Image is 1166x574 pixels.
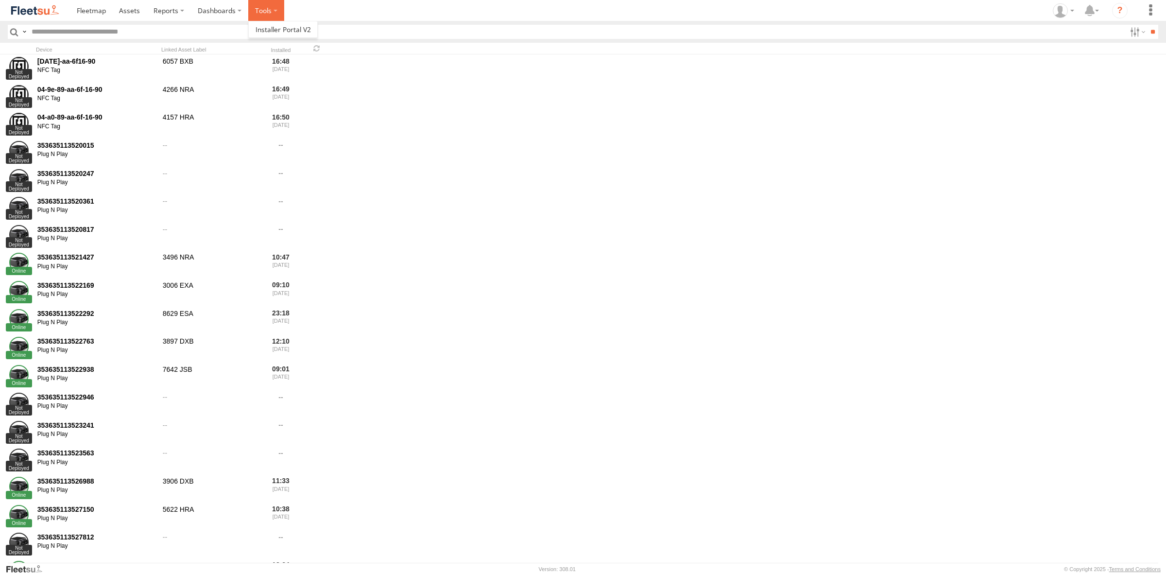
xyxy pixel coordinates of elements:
div: Plug N Play [37,235,156,243]
span: Refresh [311,44,323,53]
div: 6057 BXB [161,55,258,82]
div: 353635113527812 [37,533,156,541]
div: 7642 JSB [161,364,258,390]
div: Plug N Play [37,542,156,550]
div: 353635113520361 [37,197,156,206]
div: Plug N Play [37,179,156,187]
div: Linked Asset Label [161,46,258,53]
div: 16:48 [DATE] [262,55,299,82]
div: Plug N Play [37,151,156,158]
div: 353635113520817 [37,225,156,234]
div: 23:18 [DATE] [262,308,299,334]
div: Plug N Play [37,431,156,438]
div: 3906 DXB [161,475,258,502]
div: 353635113526988 [37,477,156,486]
a: Visit our Website [5,564,50,574]
div: Plug N Play [37,347,156,354]
div: Plug N Play [37,291,156,298]
div: NFC Tag [37,67,156,74]
div: Plug N Play [37,402,156,410]
div: Plug N Play [37,263,156,271]
div: 12:10 [DATE] [262,335,299,362]
div: 5622 HRA [161,504,258,530]
div: 353635113522292 [37,309,156,318]
div: Plug N Play [37,375,156,383]
div: 353635113520247 [37,169,156,178]
i: ? [1112,3,1128,18]
a: Terms and Conditions [1109,566,1161,572]
div: NFC Tag [37,95,156,103]
div: 353635113528067 [37,561,156,570]
div: Plug N Play [37,515,156,522]
div: Plug N Play [37,459,156,467]
div: Plug N Play [37,487,156,494]
div: 4157 HRA [161,112,258,138]
div: Plug N Play [37,207,156,214]
div: 3006 EXA [161,279,258,306]
div: 10:47 [DATE] [262,252,299,278]
div: Version: 308.01 [539,566,576,572]
div: Installed [262,48,299,53]
div: 353635113522763 [37,337,156,346]
div: 16:49 [DATE] [262,84,299,110]
div: [DATE]-aa-6f16-90 [37,57,156,66]
div: 353635113520015 [37,141,156,150]
div: 353635113522169 [37,281,156,290]
div: 10:38 [DATE] [262,504,299,530]
div: 09:10 [DATE] [262,279,299,306]
div: 3897 DXB [161,335,258,362]
div: 3496 NRA [161,252,258,278]
div: 353635113523241 [37,421,156,430]
div: 4266 NRA [161,84,258,110]
div: 8629 ESA [161,308,258,334]
div: 353635113522946 [37,393,156,401]
div: 353635113527150 [37,505,156,514]
div: 353635113521427 [37,253,156,261]
div: 04-9e-89-aa-6f-16-90 [37,85,156,94]
div: NFC Tag [37,123,156,131]
div: © Copyright 2025 - [1064,566,1161,572]
div: 04-a0-89-aa-6f-16-90 [37,113,156,122]
div: Device [36,46,157,53]
div: 353635113522938 [37,365,156,374]
div: 09:01 [DATE] [262,364,299,390]
div: 353635113523563 [37,449,156,457]
div: Plug N Play [37,319,156,327]
label: Search Filter Options [1126,25,1147,39]
img: fleetsu-logo-horizontal.svg [10,4,60,17]
div: Aasif Ayoob [1049,3,1078,18]
label: Search Query [20,25,28,39]
div: 11:33 [DATE] [262,475,299,502]
div: 16:50 [DATE] [262,112,299,138]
